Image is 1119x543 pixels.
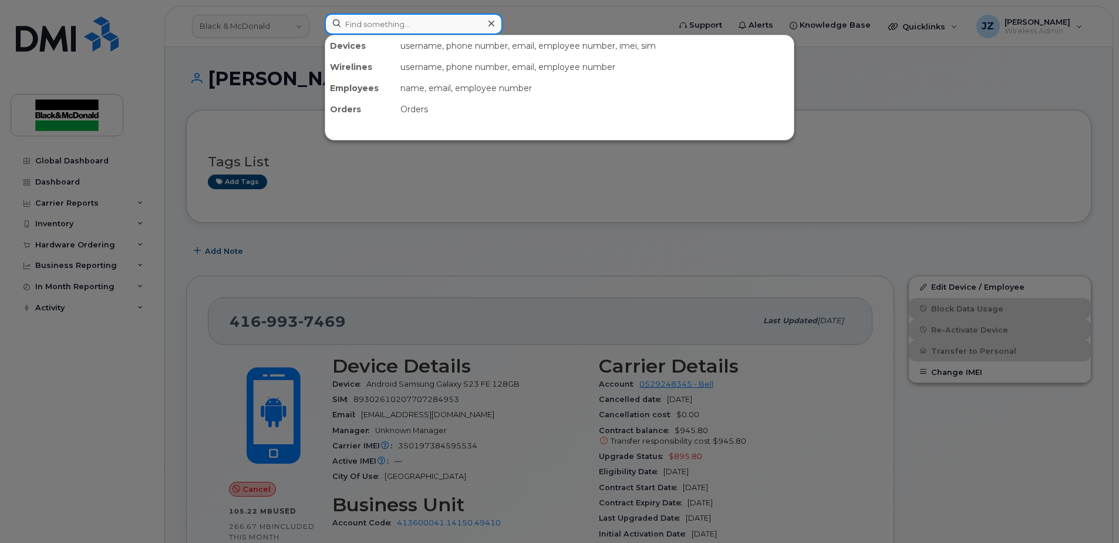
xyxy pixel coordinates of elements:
div: Wirelines [325,56,396,78]
div: Employees [325,78,396,99]
div: Orders [325,99,396,120]
div: username, phone number, email, employee number [396,56,794,78]
div: Orders [396,99,794,120]
div: username, phone number, email, employee number, imei, sim [396,35,794,56]
div: Devices [325,35,396,56]
div: name, email, employee number [396,78,794,99]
